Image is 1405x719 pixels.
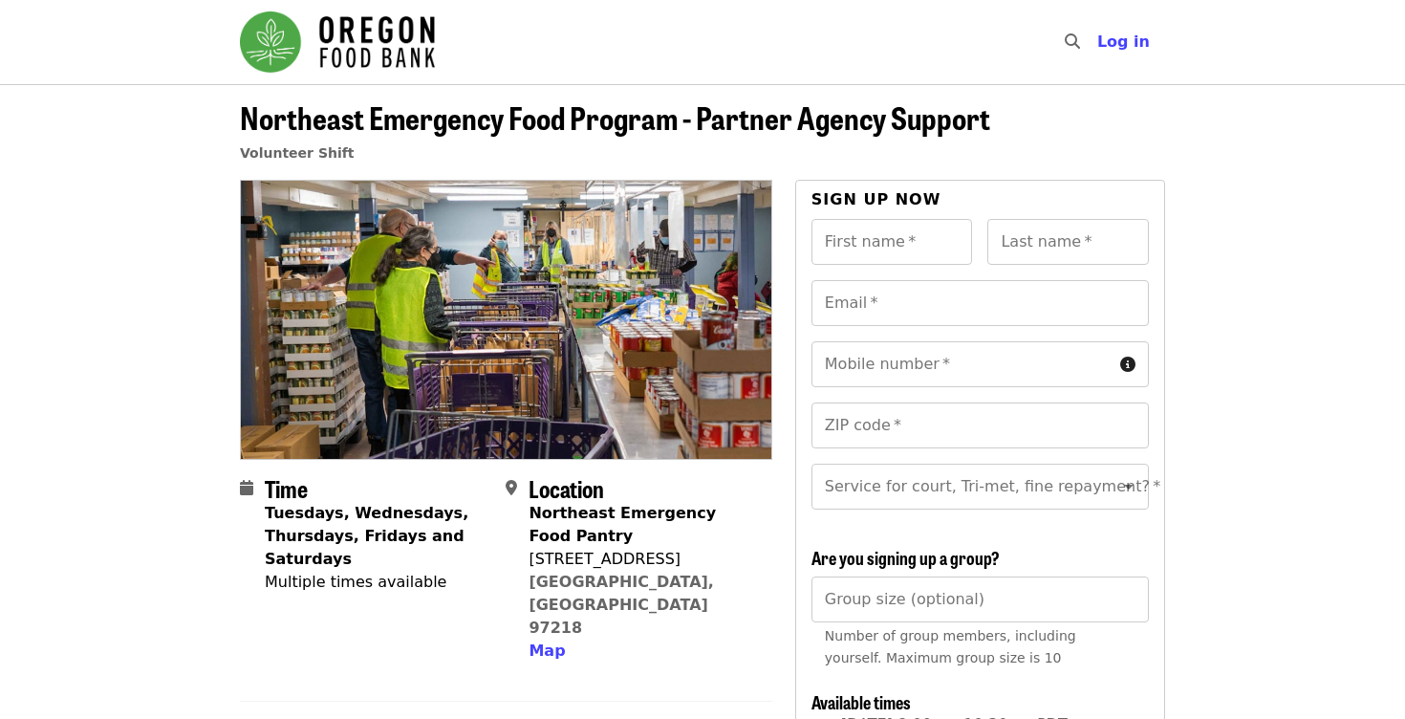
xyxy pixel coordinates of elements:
[1097,33,1150,51] span: Log in
[987,219,1149,265] input: Last name
[265,471,308,505] span: Time
[241,181,771,458] img: Northeast Emergency Food Program - Partner Agency Support organized by Oregon Food Bank
[825,628,1076,665] span: Number of group members, including yourself. Maximum group size is 10
[1120,356,1135,374] i: circle-info icon
[240,95,990,140] span: Northeast Emergency Food Program - Partner Agency Support
[529,471,604,505] span: Location
[240,11,435,73] img: Oregon Food Bank - Home
[506,479,517,497] i: map-marker-alt icon
[811,190,941,208] span: Sign up now
[529,504,716,545] strong: Northeast Emergency Food Pantry
[1065,33,1080,51] i: search icon
[1115,473,1142,500] button: Open
[1082,23,1165,61] button: Log in
[811,341,1113,387] input: Mobile number
[265,504,468,568] strong: Tuesdays, Wednesdays, Thursdays, Fridays and Saturdays
[240,145,355,161] a: Volunteer Shift
[529,573,714,637] a: [GEOGRAPHIC_DATA], [GEOGRAPHIC_DATA] 97218
[529,548,756,571] div: [STREET_ADDRESS]
[811,689,911,714] span: Available times
[811,545,1000,570] span: Are you signing up a group?
[811,219,973,265] input: First name
[811,577,1149,622] input: [object Object]
[529,642,565,660] span: Map
[1092,19,1107,65] input: Search
[811,403,1149,448] input: ZIP code
[529,640,565,663] button: Map
[811,280,1149,326] input: Email
[265,571,490,594] div: Multiple times available
[240,479,253,497] i: calendar icon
